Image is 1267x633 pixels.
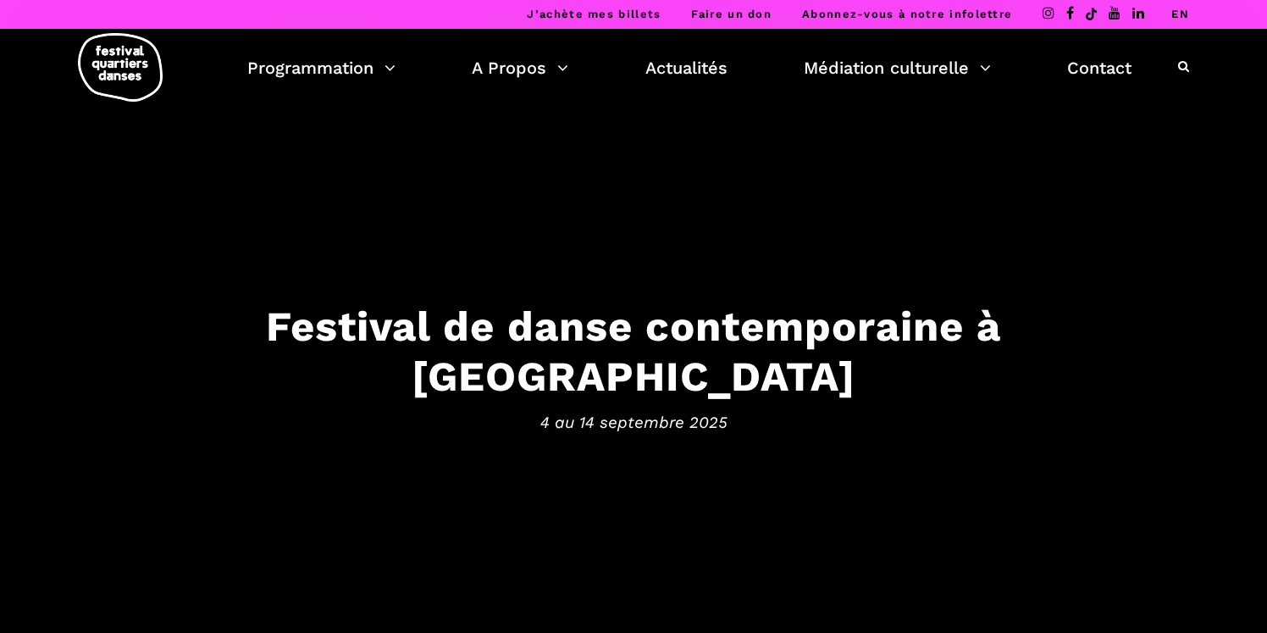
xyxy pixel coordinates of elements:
img: logo-fqd-med [78,33,163,102]
a: Contact [1067,53,1131,82]
a: A Propos [472,53,568,82]
a: Médiation culturelle [804,53,991,82]
a: Faire un don [691,8,772,20]
a: J’achète mes billets [527,8,661,20]
a: Programmation [247,53,396,82]
span: 4 au 14 septembre 2025 [108,409,1159,435]
a: Abonnez-vous à notre infolettre [802,8,1012,20]
a: Actualités [645,53,728,82]
a: EN [1171,8,1189,20]
h3: Festival de danse contemporaine à [GEOGRAPHIC_DATA] [108,302,1159,402]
